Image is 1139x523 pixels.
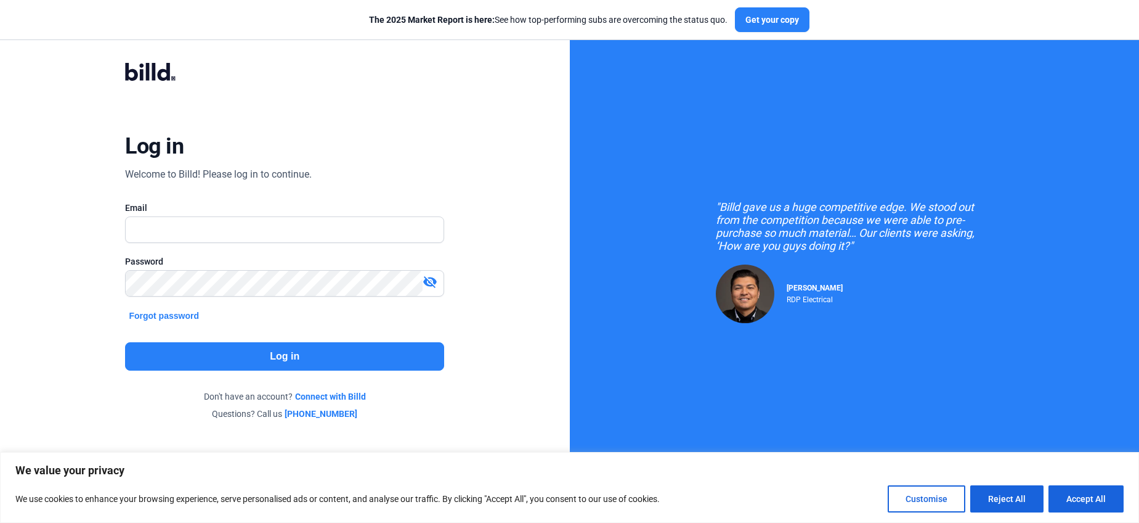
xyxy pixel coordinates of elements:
div: Password [125,255,444,268]
div: Questions? Call us [125,408,444,420]
span: The 2025 Market Report is here: [369,15,495,25]
button: Get your copy [735,7,809,32]
div: Log in [125,133,184,160]
a: Connect with Billd [295,390,366,403]
span: [PERSON_NAME] [787,284,843,292]
p: We value your privacy [15,463,1124,478]
button: Customise [888,485,965,513]
div: See how top-performing subs are overcoming the status quo. [369,14,728,26]
div: Email [125,202,444,214]
a: [PHONE_NUMBER] [285,408,357,420]
button: Log in [125,342,444,371]
button: Accept All [1048,485,1124,513]
div: "Billd gave us a huge competitive edge. We stood out from the competition because we were able to... [716,200,993,252]
button: Reject All [970,485,1044,513]
div: Don't have an account? [125,390,444,403]
button: Forgot password [125,309,203,323]
p: We use cookies to enhance your browsing experience, serve personalised ads or content, and analys... [15,492,660,506]
div: RDP Electrical [787,292,843,304]
img: Raul Pacheco [716,265,774,323]
div: Welcome to Billd! Please log in to continue. [125,167,312,182]
mat-icon: visibility_off [423,274,437,289]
